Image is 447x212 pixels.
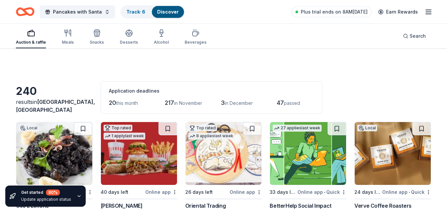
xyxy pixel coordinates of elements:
span: 20 [109,99,116,106]
img: Image for Portillo's [101,122,177,185]
img: Image for Oriental Trading [186,122,262,185]
div: Online app [230,188,262,196]
a: Earn Rewards [374,6,422,18]
button: Track· 6Discover [120,5,185,19]
button: Alcohol [154,26,169,48]
button: Desserts [120,26,138,48]
div: Verve Coffee Roasters [354,202,412,210]
span: 3 [221,99,225,106]
span: Search [410,32,426,40]
a: Home [16,4,34,20]
div: Application deadlines [109,87,314,95]
div: 8 applies last week [188,133,235,140]
button: Auction & raffle [16,26,46,48]
img: Image for Olio E Limone [16,122,92,185]
div: Alcohol [154,40,169,45]
span: 47 [277,99,284,106]
div: Oriental Trading [185,202,226,210]
button: Search [398,29,431,43]
div: Get started [21,190,71,195]
div: Online app Quick [297,188,346,196]
span: passed [284,100,300,106]
div: Update application status [21,197,71,202]
img: Image for BetterHelp Social Impact [270,122,346,185]
div: Snacks [90,40,104,45]
span: [GEOGRAPHIC_DATA], [GEOGRAPHIC_DATA] [16,99,95,113]
div: 80 % [46,190,60,195]
span: in December [225,100,253,106]
div: Desserts [120,40,138,45]
span: • [409,190,410,195]
a: Discover [157,9,179,15]
div: 240 [16,85,93,98]
div: [PERSON_NAME] [101,202,143,210]
div: 33 days left [270,188,296,196]
div: Online app [145,188,177,196]
span: • [324,190,325,195]
div: Online app Quick [382,188,431,196]
div: 26 days left [185,188,213,196]
button: Beverages [185,26,206,48]
span: Pancakes with Santa [53,8,102,16]
div: Beverages [185,40,206,45]
img: Image for Verve Coffee Roasters [355,122,431,185]
span: in November [174,100,202,106]
div: 27 applies last week [273,125,322,132]
span: 217 [165,99,174,106]
div: 24 days left [354,188,381,196]
div: Auction & raffle [16,40,46,45]
div: 40 days left [101,188,128,196]
div: Local [357,125,377,131]
div: Local [19,125,39,131]
span: Plus trial ends on 8AM[DATE] [301,8,368,16]
button: Meals [62,26,74,48]
a: Track· 6 [126,9,145,15]
div: Top rated [188,125,217,131]
div: BetterHelp Social Impact [270,202,331,210]
div: Meals [62,40,74,45]
span: this month [116,100,138,106]
div: results [16,98,93,114]
div: Top rated [104,125,132,131]
div: 1 apply last week [104,133,145,140]
a: Plus trial ends on 8AM[DATE] [291,7,372,17]
span: in [16,99,95,113]
button: Pancakes with Santa [40,5,115,19]
button: Snacks [90,26,104,48]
